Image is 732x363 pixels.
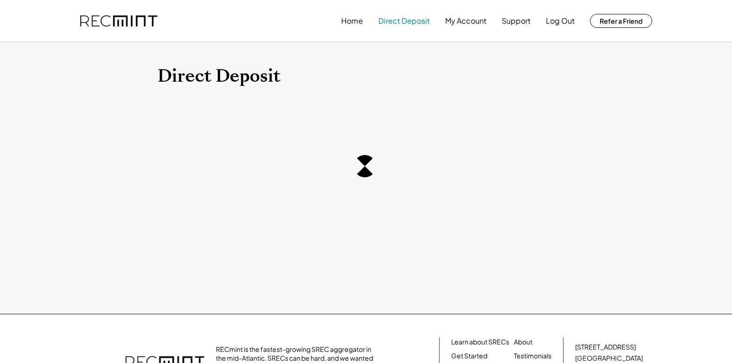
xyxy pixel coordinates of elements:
button: Support [502,12,531,30]
div: [STREET_ADDRESS] [575,343,636,352]
button: Log Out [546,12,575,30]
img: recmint-logotype%403x.png [80,15,157,27]
a: About [514,337,532,347]
button: Home [341,12,363,30]
button: Refer a Friend [590,14,652,28]
a: Testimonials [514,351,551,361]
h1: Direct Deposit [157,65,575,87]
button: Direct Deposit [378,12,430,30]
div: [GEOGRAPHIC_DATA] [575,354,643,363]
a: Learn about SRECs [451,337,509,347]
button: My Account [445,12,486,30]
a: Get Started [451,351,487,361]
